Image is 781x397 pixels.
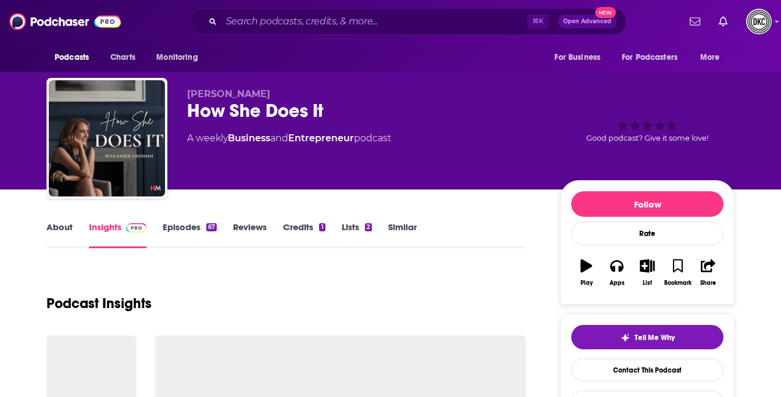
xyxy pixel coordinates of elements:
a: Credits1 [283,221,325,248]
span: More [700,49,720,66]
span: ⌘ K [527,14,549,29]
div: List [643,280,652,287]
span: Monitoring [156,49,198,66]
a: Entrepreneur [288,133,354,144]
button: Open AdvancedNew [558,15,617,28]
div: 2 [365,223,372,231]
span: Podcasts [55,49,89,66]
a: Show notifications dropdown [685,12,705,31]
button: open menu [692,47,735,69]
button: open menu [614,47,694,69]
div: Share [700,280,716,287]
button: Play [571,252,601,294]
img: How She Does It [49,80,165,196]
a: Charts [103,47,142,69]
a: Show notifications dropdown [714,12,732,31]
button: open menu [546,47,615,69]
img: User Profile [746,9,772,34]
span: [PERSON_NAME] [187,88,270,99]
button: Show profile menu [746,9,772,34]
span: For Podcasters [622,49,678,66]
button: Follow [571,191,723,217]
a: Lists2 [342,221,372,248]
img: Podchaser Pro [126,223,146,233]
div: Good podcast? Give it some love! [560,88,735,160]
a: Contact This Podcast [571,359,723,381]
span: and [270,133,288,144]
button: open menu [148,47,213,69]
span: Logged in as DKCMediatech [746,9,772,34]
div: A weekly podcast [187,131,391,145]
button: open menu [46,47,104,69]
a: About [46,221,73,248]
a: Business [228,133,270,144]
button: tell me why sparkleTell Me Why [571,325,723,349]
span: New [595,7,616,18]
div: Apps [610,280,625,287]
div: Search podcasts, credits, & more... [189,8,626,35]
div: Play [581,280,593,287]
a: Reviews [233,221,267,248]
div: 1 [319,223,325,231]
a: Episodes67 [163,221,217,248]
div: Rate [571,221,723,245]
span: Good podcast? Give it some love! [586,134,708,142]
span: For Business [554,49,600,66]
a: Similar [388,221,417,248]
img: tell me why sparkle [621,333,630,342]
a: InsightsPodchaser Pro [89,221,146,248]
div: Bookmark [664,280,692,287]
button: Bookmark [662,252,693,294]
img: Podchaser - Follow, Share and Rate Podcasts [9,10,121,33]
button: List [632,252,662,294]
h1: Podcast Insights [46,295,152,312]
button: Apps [601,252,632,294]
span: Tell Me Why [635,333,675,342]
span: Charts [110,49,135,66]
div: 67 [206,223,217,231]
button: Share [693,252,723,294]
input: Search podcasts, credits, & more... [221,12,527,31]
span: Open Advanced [563,19,611,24]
